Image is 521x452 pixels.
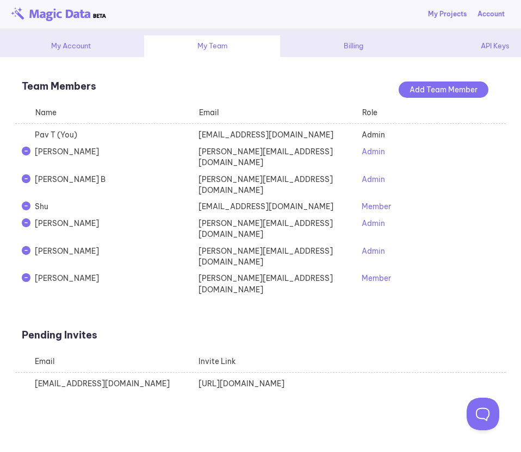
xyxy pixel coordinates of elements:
[192,146,356,168] div: [PERSON_NAME][EMAIL_ADDRESS][DOMAIN_NAME]
[192,201,356,212] div: [EMAIL_ADDRESS][DOMAIN_NAME]
[28,356,192,367] div: Email
[192,246,356,268] div: [PERSON_NAME][EMAIL_ADDRESS][DOMAIN_NAME]
[28,378,192,389] div: [EMAIL_ADDRESS][DOMAIN_NAME]
[192,273,356,295] div: [PERSON_NAME][EMAIL_ADDRESS][DOMAIN_NAME]
[362,218,385,228] span: Admin
[179,107,343,118] div: Email
[399,81,488,98] div: Add Team Member
[15,107,179,118] div: Name
[3,35,139,57] div: My Account
[342,107,465,118] div: Role
[286,35,421,57] div: Billing
[28,129,192,140] div: Pav T (You)
[362,246,385,256] span: Admin
[28,174,192,196] div: [PERSON_NAME] B
[28,146,192,168] div: [PERSON_NAME]
[28,246,192,268] div: [PERSON_NAME]
[192,129,356,140] div: [EMAIL_ADDRESS][DOMAIN_NAME]
[22,328,499,342] p: Pending Invites
[428,9,467,19] a: My Projects
[467,398,499,430] iframe: Toggle Customer Support
[362,174,385,184] span: Admin
[192,378,356,389] div: [URL][DOMAIN_NAME]
[477,9,505,19] div: Account
[362,273,391,283] span: Member
[28,218,192,240] div: [PERSON_NAME]
[28,201,192,212] div: Shu
[192,174,356,196] div: [PERSON_NAME][EMAIL_ADDRESS][DOMAIN_NAME]
[355,129,478,140] div: Admin
[362,147,385,156] span: Admin
[144,35,280,57] div: My Team
[362,202,391,211] span: Member
[28,273,192,295] div: [PERSON_NAME]
[22,79,499,93] p: Team Members
[192,218,356,240] div: [PERSON_NAME][EMAIL_ADDRESS][DOMAIN_NAME]
[11,7,106,21] img: beta-logo.png
[192,356,356,367] div: Invite Link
